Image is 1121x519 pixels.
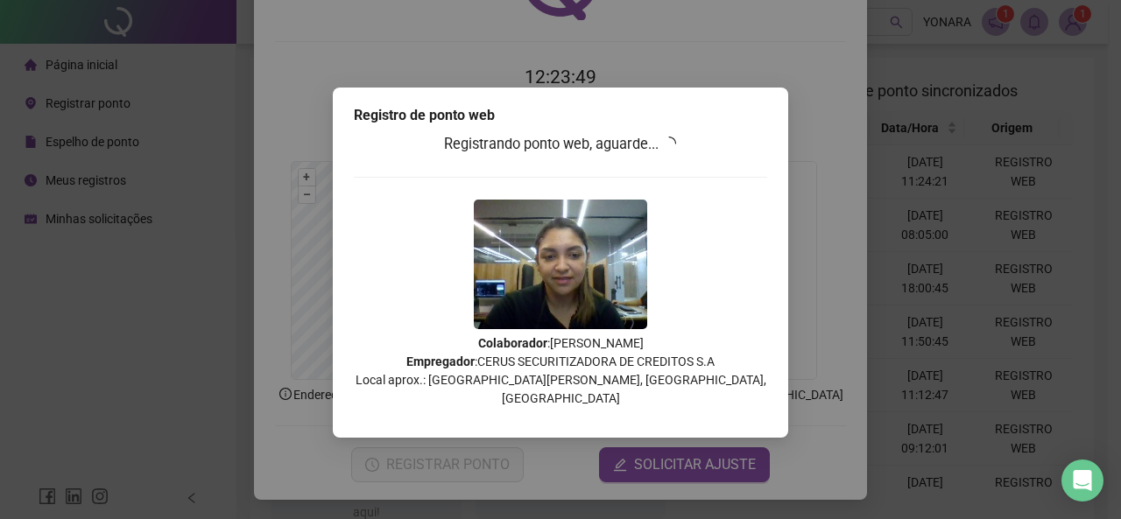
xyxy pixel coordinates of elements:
[474,200,647,329] img: Z
[406,354,475,368] strong: Empregador
[354,105,767,126] div: Registro de ponto web
[1061,459,1103,501] div: Open Intercom Messenger
[662,137,676,151] span: loading
[354,334,767,408] p: : [PERSON_NAME] : CERUS SECURITIZADORA DE CREDITOS S.A Local aprox.: [GEOGRAPHIC_DATA][PERSON_NAM...
[354,133,767,156] h3: Registrando ponto web, aguarde...
[478,336,547,350] strong: Colaborador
